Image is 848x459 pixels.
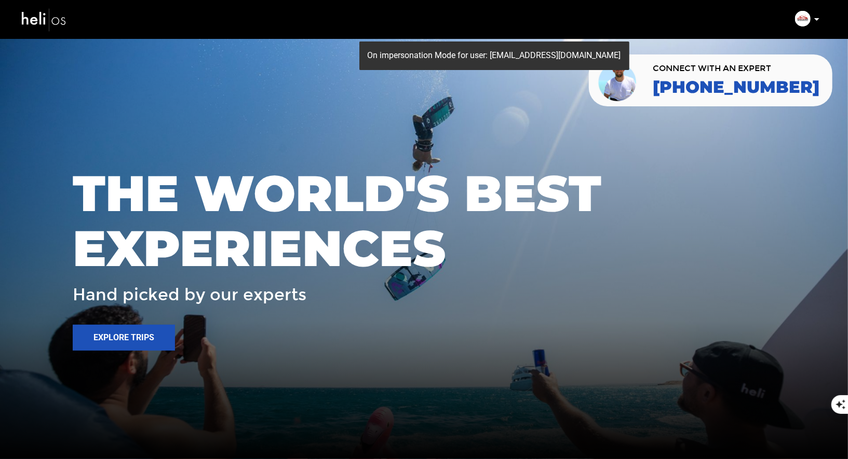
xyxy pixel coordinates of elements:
[73,325,175,351] button: Explore Trips
[795,11,811,26] img: img_f63f189c3556185939f40ae13d6fd395.png
[653,64,819,73] span: CONNECT WITH AN EXPERT
[359,41,629,70] div: On impersonation Mode for user: [EMAIL_ADDRESS][DOMAIN_NAME]
[597,59,640,102] img: contact our team
[73,286,306,304] span: Hand picked by our experts
[73,166,775,275] span: THE WORLD'S BEST EXPERIENCES
[21,6,68,33] img: heli-logo
[653,78,819,96] a: [PHONE_NUMBER]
